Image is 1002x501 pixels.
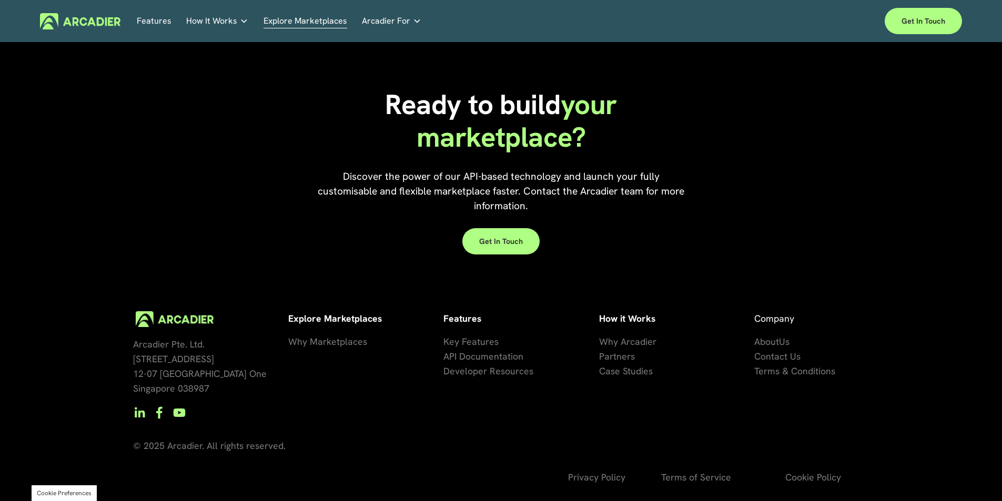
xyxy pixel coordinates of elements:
[288,312,382,324] strong: Explore Marketplaces
[137,13,171,29] a: Features
[599,365,611,377] span: Ca
[754,334,779,349] a: About
[462,228,540,254] a: Get in touch
[288,334,367,349] a: Why Marketplaces
[754,364,835,379] a: Terms & Conditions
[949,451,1002,501] iframe: Chat Widget
[173,406,186,419] a: YouTube
[604,349,635,364] a: artners
[754,349,801,364] a: Contact Us
[443,350,523,362] span: API Documentation
[443,335,499,347] span: Key Features
[443,334,499,349] a: Key Features
[133,406,146,419] a: LinkedIn
[318,170,687,212] span: Discover the power of our API-based technology and launch your fully customisable and flexible ma...
[443,312,481,324] strong: Features
[568,471,625,483] span: Privacy Policy
[568,470,625,485] a: Privacy Policy
[754,335,779,347] span: About
[186,13,248,29] a: folder dropdown
[599,334,656,349] a: Why Arcadier
[599,350,604,362] span: P
[133,338,267,394] span: Arcadier Pte. Ltd. [STREET_ADDRESS] 12-07 [GEOGRAPHIC_DATA] One Singapore 038987
[385,86,561,122] span: Ready to build
[599,335,656,347] span: Why Arcadier
[264,13,347,29] a: Explore Marketplaces
[443,349,523,364] a: API Documentation
[599,349,604,364] a: P
[40,13,120,29] img: Arcadier
[785,471,841,483] span: Cookie Policy
[443,365,533,377] span: Developer Resources
[611,365,653,377] span: se Studies
[661,470,731,485] a: Terms of Service
[754,350,801,362] span: Contact Us
[611,364,653,379] a: se Studies
[599,364,611,379] a: Ca
[32,485,97,501] section: Manage previously selected cookie options
[362,14,410,28] span: Arcadier For
[288,335,367,347] span: Why Marketplaces
[378,88,624,154] h1: your marketplace?
[754,312,794,324] span: Company
[443,364,533,379] a: Developer Resources
[133,439,286,452] span: © 2025 Arcadier. All rights reserved.
[37,489,92,497] button: Cookie Preferences
[754,365,835,377] span: Terms & Conditions
[186,14,237,28] span: How It Works
[153,406,166,419] a: Facebook
[661,471,731,483] span: Terms of Service
[785,470,841,485] a: Cookie Policy
[885,8,962,34] a: Get in touch
[779,335,790,347] span: Us
[362,13,421,29] a: folder dropdown
[599,312,655,324] strong: How it Works
[604,350,635,362] span: artners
